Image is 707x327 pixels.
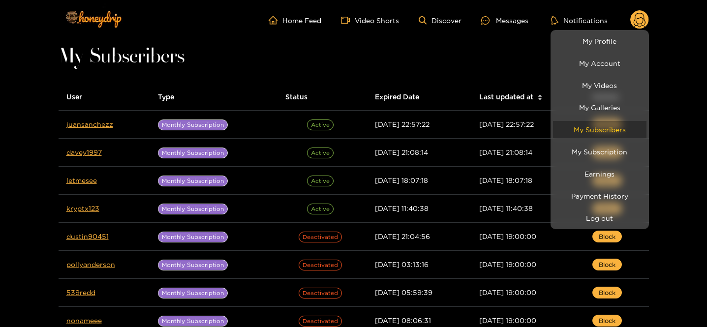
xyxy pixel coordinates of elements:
[553,77,646,94] a: My Videos
[553,55,646,72] a: My Account
[553,121,646,138] a: My Subscribers
[553,99,646,116] a: My Galleries
[553,165,646,182] a: Earnings
[553,187,646,205] a: Payment History
[553,209,646,227] button: Log out
[553,32,646,50] a: My Profile
[553,143,646,160] a: My Subscription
